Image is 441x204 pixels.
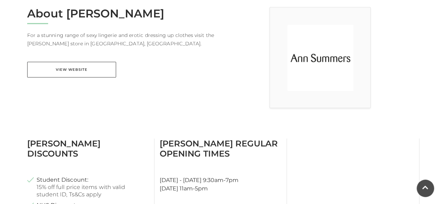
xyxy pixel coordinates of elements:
[27,31,215,48] p: For a stunning range of sexy lingerie and erotic dressing up clothes visit the [PERSON_NAME] stor...
[27,176,149,198] li: 15% off full price items with valid student ID, Ts&Cs apply
[27,138,149,159] h3: [PERSON_NAME] Discounts
[160,138,281,159] h3: [PERSON_NAME] Regular Opening Times
[27,7,215,20] h2: About [PERSON_NAME]
[37,176,88,183] strong: Student Discount:
[27,62,116,77] a: View Website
